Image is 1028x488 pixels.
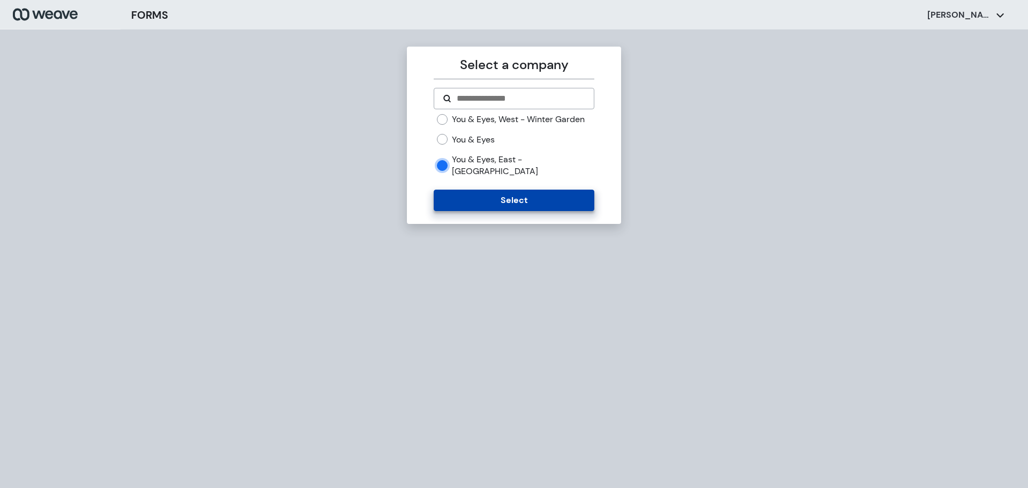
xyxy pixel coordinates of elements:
[452,134,495,146] label: You & Eyes
[434,55,594,74] p: Select a company
[434,190,594,211] button: Select
[927,9,992,21] p: [PERSON_NAME]
[456,92,585,105] input: Search
[452,154,594,177] label: You & Eyes, East - [GEOGRAPHIC_DATA]
[131,7,168,23] h3: FORMS
[452,114,585,125] label: You & Eyes, West - Winter Garden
